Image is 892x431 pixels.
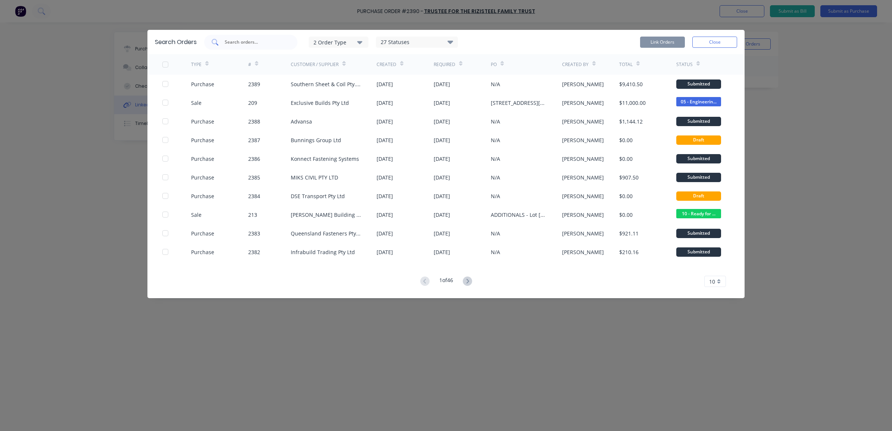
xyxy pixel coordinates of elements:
div: Advansa [291,118,312,125]
div: Purchase [191,80,214,88]
div: Draft [676,191,721,201]
div: PO [491,61,497,68]
div: Customer / Supplier [291,61,339,68]
div: Bunnings Group Ltd [291,136,341,144]
div: 2 Order Type [314,38,364,46]
div: $0.00 [619,155,633,163]
div: 1 of 46 [439,276,453,287]
div: Created By [562,61,589,68]
div: [DATE] [377,248,393,256]
div: Purchase [191,174,214,181]
div: [DATE] [377,174,393,181]
div: Southern Sheet & Coil Pty. Ltd. [291,80,362,88]
div: Purchase [191,248,214,256]
div: 2389 [248,80,260,88]
div: $921.11 [619,229,639,237]
div: [PERSON_NAME] [562,192,604,200]
div: $0.00 [619,211,633,219]
div: [PERSON_NAME] [562,155,604,163]
div: [DATE] [434,80,450,88]
span: 10 [709,278,715,285]
div: Sale [191,211,202,219]
div: Submitted [676,229,721,238]
div: [PERSON_NAME] [562,229,604,237]
div: Purchase [191,155,214,163]
button: 2 Order Type [309,37,368,48]
div: $0.00 [619,192,633,200]
div: N/A [491,229,500,237]
div: [DATE] [434,99,450,107]
div: [DATE] [377,229,393,237]
div: Sale [191,99,202,107]
div: [DATE] [434,192,450,200]
div: N/A [491,118,500,125]
div: N/A [491,248,500,256]
div: 2388 [248,118,260,125]
div: 2387 [248,136,260,144]
div: Purchase [191,118,214,125]
button: Link Orders [640,37,685,48]
div: [PERSON_NAME] [562,80,604,88]
div: 2382 [248,248,260,256]
div: N/A [491,192,500,200]
div: Required [434,61,455,68]
div: Purchase [191,136,214,144]
div: Queensland Fasteners Pty Ltd [291,229,362,237]
div: 2384 [248,192,260,200]
div: Search Orders [155,38,197,47]
div: [DATE] [377,192,393,200]
input: Search orders... [224,38,286,46]
div: Infrabuild Trading Pty Ltd [291,248,355,256]
div: [DATE] [434,229,450,237]
div: [DATE] [434,136,450,144]
div: Submitted [676,247,721,257]
div: 2383 [248,229,260,237]
div: [DATE] [434,211,450,219]
div: N/A [491,155,500,163]
div: [PERSON_NAME] [562,174,604,181]
div: Status [676,61,693,68]
div: [PERSON_NAME] [562,211,604,219]
div: [PERSON_NAME] [562,136,604,144]
div: # [248,61,251,68]
span: 05 - Engineerin... [676,97,721,106]
div: [DATE] [377,136,393,144]
div: [PERSON_NAME] [562,248,604,256]
div: $1,144.12 [619,118,643,125]
div: [PERSON_NAME] [562,118,604,125]
div: Exclusive Builds Pty Ltd [291,99,349,107]
div: $9,410.50 [619,80,643,88]
div: [DATE] [434,118,450,125]
div: $210.16 [619,248,639,256]
div: Created [377,61,396,68]
div: [DATE] [434,248,450,256]
div: 2385 [248,174,260,181]
div: N/A [491,174,500,181]
span: 10 - Ready for ... [676,209,721,218]
div: [DATE] [434,155,450,163]
div: MIKS CIVIL PTY LTD [291,174,338,181]
div: Purchase [191,229,214,237]
div: Submitted [676,173,721,182]
div: [DATE] [434,174,450,181]
div: [DATE] [377,99,393,107]
div: Total [619,61,633,68]
div: Submitted [676,154,721,163]
div: [STREET_ADDRESS][PERSON_NAME][PERSON_NAME] - Steel Framing Solutions [491,99,547,107]
div: [DATE] [377,211,393,219]
div: N/A [491,80,500,88]
button: Close [692,37,737,48]
div: [PERSON_NAME] [562,99,604,107]
div: N/A [491,136,500,144]
div: $11,000.00 [619,99,646,107]
div: Purchase [191,192,214,200]
div: 213 [248,211,257,219]
div: [DATE] [377,118,393,125]
div: ADDITIONALS - Lot [STREET_ADDRESS] [491,211,547,219]
div: 2386 [248,155,260,163]
div: 209 [248,99,257,107]
div: 27 Statuses [376,38,458,46]
div: Submitted [676,79,721,89]
div: Submitted [676,117,721,126]
div: [DATE] [377,155,393,163]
